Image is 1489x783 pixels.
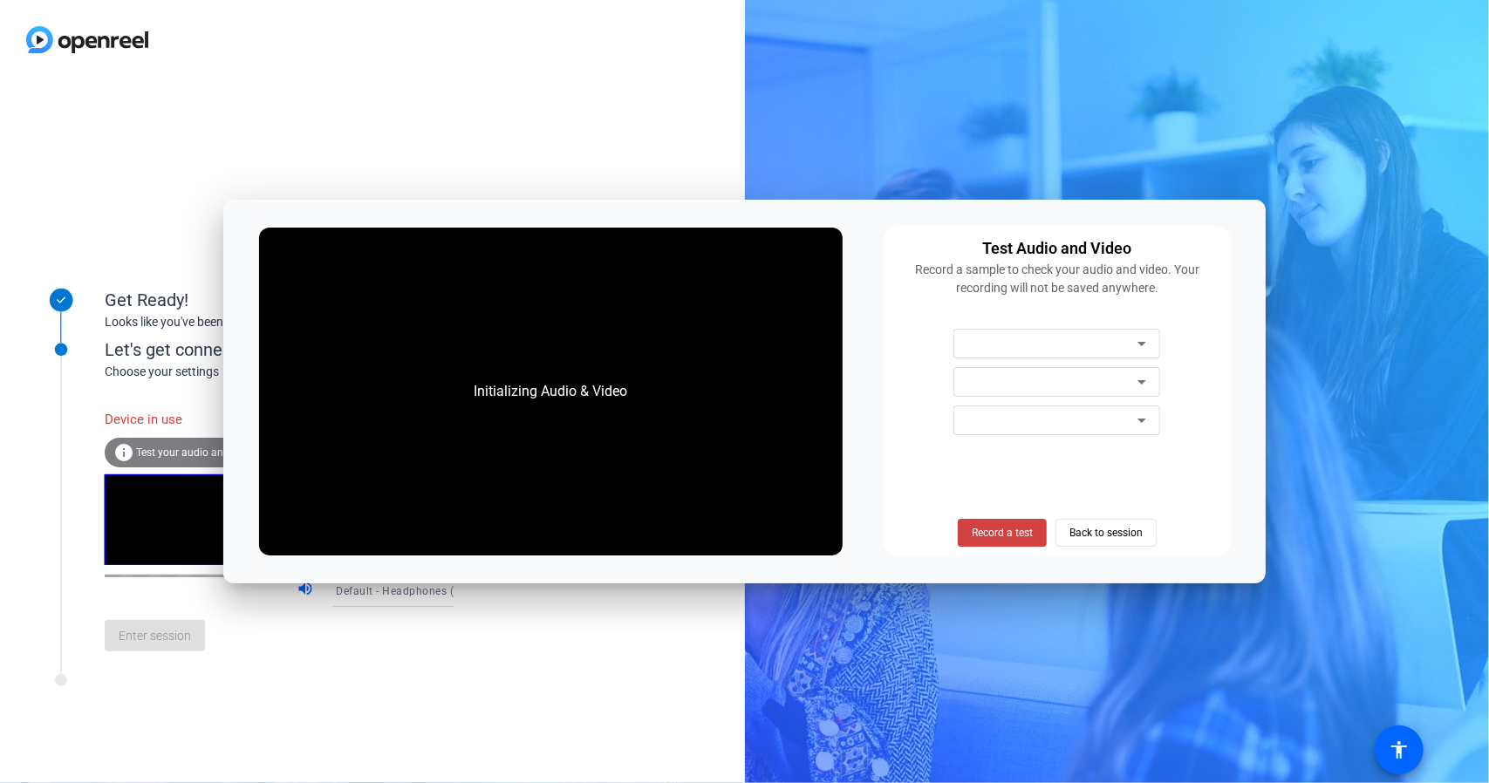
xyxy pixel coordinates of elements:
[105,401,297,439] div: Device in use
[105,337,489,363] div: Let's get connected.
[893,261,1221,297] div: Record a sample to check your audio and video. Your recording will not be saved anywhere.
[336,583,614,597] span: Default - Headphones (Poly VSurround 80) (Bluetooth)
[105,363,489,381] div: Choose your settings
[972,525,1033,541] span: Record a test
[136,446,257,459] span: Test your audio and video
[1389,739,1410,760] mat-icon: accessibility
[113,442,134,463] mat-icon: info
[958,519,1047,547] button: Record a test
[297,580,318,601] mat-icon: volume_up
[982,236,1131,261] div: Test Audio and Video
[456,364,645,419] div: Initializing Audio & Video
[105,313,454,331] div: Looks like you've been invited to join
[1055,519,1157,547] button: Back to session
[105,287,454,313] div: Get Ready!
[1069,516,1143,549] span: Back to session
